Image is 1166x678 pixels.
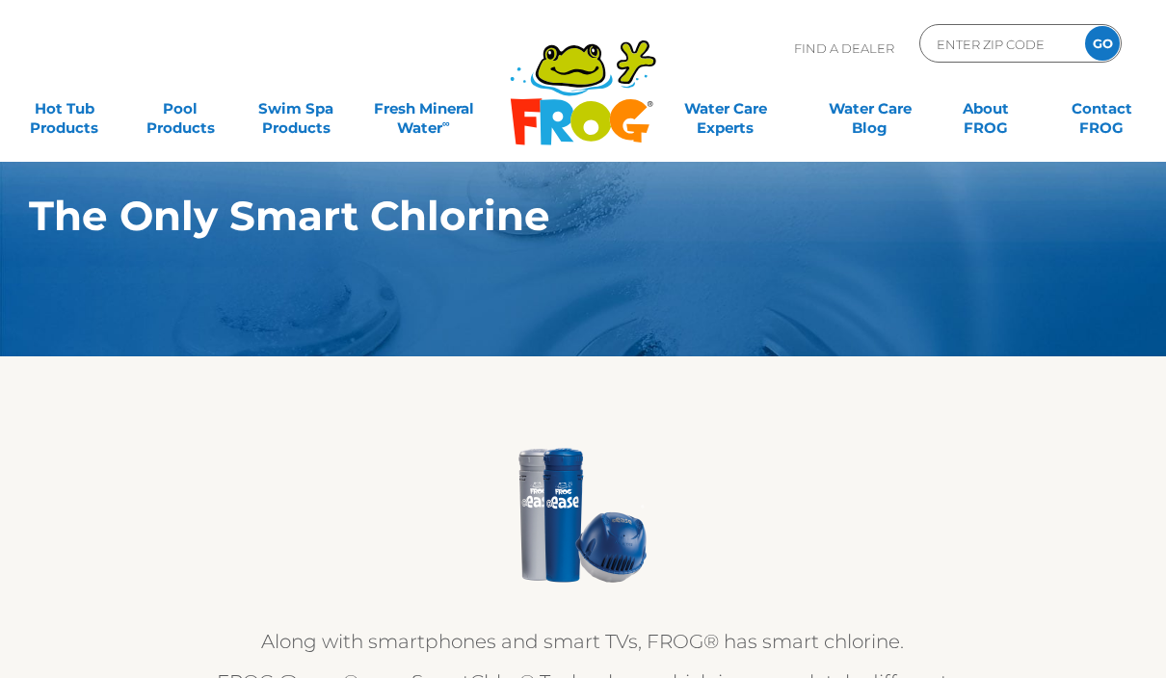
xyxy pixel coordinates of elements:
input: Zip Code Form [935,30,1065,58]
h1: The Only Smart Chlorine [29,193,1049,239]
p: Find A Dealer [794,24,894,72]
p: Along with smartphones and smart TVs, FROG® has smart chlorine. [195,626,972,657]
sup: ∞ [442,117,450,130]
a: ContactFROG [1056,90,1147,128]
a: Water CareBlog [825,90,915,128]
a: Fresh MineralWater∞ [367,90,480,128]
a: AboutFROG [941,90,1031,128]
a: Swim SpaProducts [252,90,342,128]
input: GO [1085,26,1120,61]
a: Hot TubProducts [19,90,110,128]
img: @ease & Inline [511,443,655,587]
a: PoolProducts [135,90,225,128]
a: Water CareExperts [652,90,799,128]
